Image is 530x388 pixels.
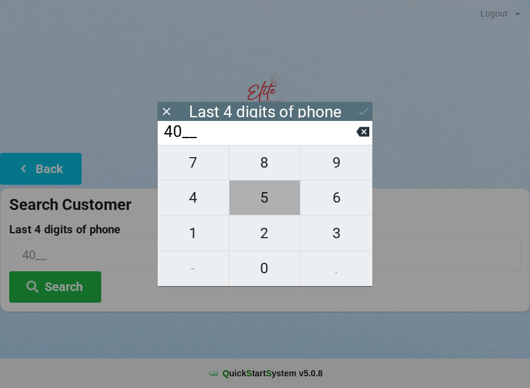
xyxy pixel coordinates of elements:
span: 2 [229,220,301,246]
button: 5 [229,180,301,215]
span: 7 [158,150,229,176]
span: 3 [301,220,372,246]
button: 2 [229,215,301,250]
button: 3 [301,215,372,250]
span: 0 [229,255,301,281]
button: 0 [229,251,301,286]
span: 5 [229,185,301,211]
span: 6 [301,185,372,211]
button: 9 [301,145,372,180]
button: 8 [229,145,301,180]
button: 6 [301,180,372,215]
span: 1 [158,220,229,246]
span: 8 [229,150,301,176]
button: 1 [158,215,229,250]
span: 9 [301,150,372,176]
button: 4 [158,180,229,215]
div: Last 4 digits of phone [189,106,342,118]
span: 4 [158,185,229,211]
button: 7 [158,145,229,180]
